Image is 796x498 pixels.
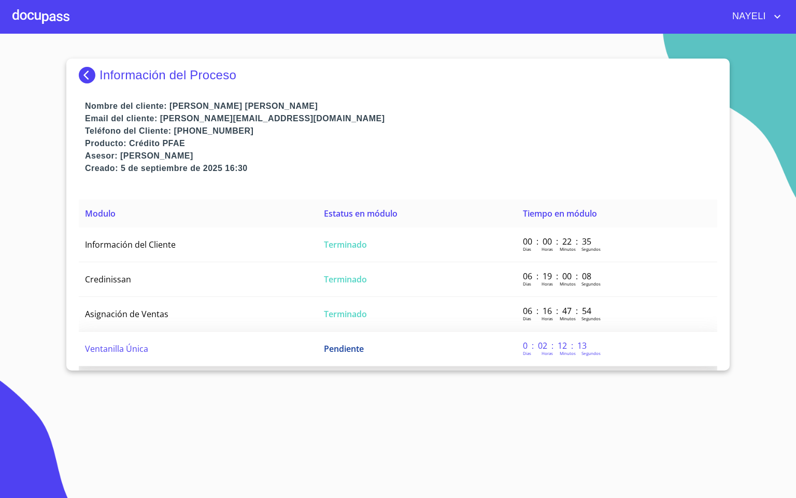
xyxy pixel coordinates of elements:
[85,125,717,137] p: Teléfono del Cliente: [PHONE_NUMBER]
[85,162,717,175] p: Creado: 5 de septiembre de 2025 16:30
[523,340,593,351] p: 0 : 02 : 12 : 13
[542,281,553,287] p: Horas
[523,208,597,219] span: Tiempo en módulo
[324,274,367,285] span: Terminado
[324,239,367,250] span: Terminado
[523,281,531,287] p: Dias
[542,316,553,321] p: Horas
[324,208,397,219] span: Estatus en módulo
[724,8,784,25] button: account of current user
[99,68,236,82] p: Información del Proceso
[581,350,601,356] p: Segundos
[324,343,364,354] span: Pendiente
[560,281,576,287] p: Minutos
[724,8,771,25] span: NAYELI
[85,308,168,320] span: Asignación de Ventas
[85,274,131,285] span: Credinissan
[581,281,601,287] p: Segundos
[542,246,553,252] p: Horas
[523,316,531,321] p: Dias
[523,271,593,282] p: 06 : 19 : 00 : 08
[324,308,367,320] span: Terminado
[85,150,717,162] p: Asesor: [PERSON_NAME]
[560,246,576,252] p: Minutos
[542,350,553,356] p: Horas
[85,137,717,150] p: Producto: Crédito PFAE
[523,246,531,252] p: Dias
[85,100,717,112] p: Nombre del cliente: [PERSON_NAME] [PERSON_NAME]
[85,343,148,354] span: Ventanilla Única
[523,236,593,247] p: 00 : 00 : 22 : 35
[85,112,717,125] p: Email del cliente: [PERSON_NAME][EMAIL_ADDRESS][DOMAIN_NAME]
[85,208,116,219] span: Modulo
[581,316,601,321] p: Segundos
[523,350,531,356] p: Dias
[79,67,99,83] img: Docupass spot blue
[581,246,601,252] p: Segundos
[560,316,576,321] p: Minutos
[523,305,593,317] p: 06 : 16 : 47 : 54
[79,67,717,83] div: Información del Proceso
[85,239,176,250] span: Información del Cliente
[560,350,576,356] p: Minutos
